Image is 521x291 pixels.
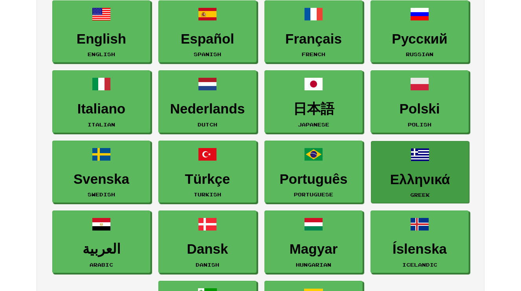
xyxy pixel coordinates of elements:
[57,242,146,257] h3: العربية
[88,51,115,57] small: English
[196,262,219,267] small: Danish
[371,0,469,63] a: РусскийRussian
[375,101,464,117] h3: Polski
[375,172,465,187] h3: Ελληνικά
[88,122,115,127] small: Italian
[294,192,333,197] small: Portuguese
[158,141,257,203] a: TürkçeTurkish
[194,192,221,197] small: Turkish
[158,70,257,133] a: NederlandsDutch
[57,101,146,117] h3: Italiano
[194,51,221,57] small: Spanish
[296,262,331,267] small: Hungarian
[57,31,146,47] h3: English
[371,210,469,273] a: ÍslenskaIcelandic
[264,210,363,273] a: MagyarHungarian
[269,31,358,47] h3: Français
[163,242,252,257] h3: Dansk
[88,192,115,197] small: Swedish
[269,242,358,257] h3: Magyar
[163,172,252,187] h3: Türkçe
[52,141,150,203] a: SvenskaSwedish
[375,242,464,257] h3: Íslenska
[52,0,150,63] a: EnglishEnglish
[298,122,329,127] small: Japanese
[57,172,146,187] h3: Svenska
[52,210,150,273] a: العربيةArabic
[410,192,430,198] small: Greek
[264,0,363,63] a: FrançaisFrench
[163,31,252,47] h3: Español
[302,51,325,57] small: French
[375,31,464,47] h3: Русский
[158,0,257,63] a: EspañolSpanish
[198,122,217,127] small: Dutch
[158,210,257,273] a: DanskDanish
[269,101,358,117] h3: 日本語
[264,70,363,133] a: 日本語Japanese
[52,70,150,133] a: ItalianoItalian
[269,172,358,187] h3: Português
[163,101,252,117] h3: Nederlands
[90,262,113,267] small: Arabic
[371,70,469,133] a: PolskiPolish
[406,51,433,57] small: Russian
[402,262,437,267] small: Icelandic
[408,122,431,127] small: Polish
[371,141,469,203] a: ΕλληνικάGreek
[264,141,363,203] a: PortuguêsPortuguese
